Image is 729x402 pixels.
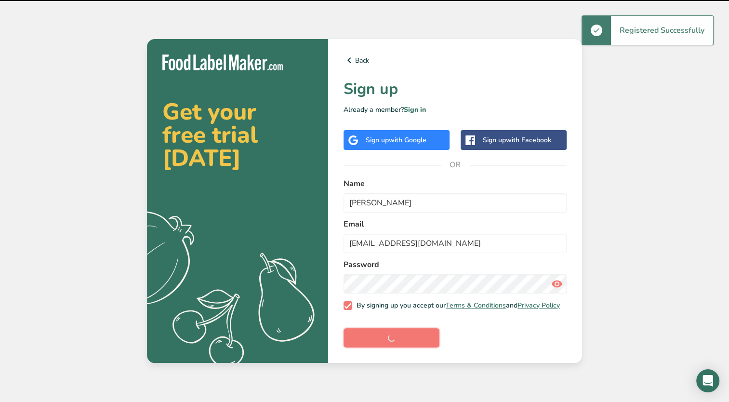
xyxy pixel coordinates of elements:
[344,218,567,230] label: Email
[389,135,426,145] span: with Google
[344,78,567,101] h1: Sign up
[162,54,283,70] img: Food Label Maker
[483,135,551,145] div: Sign up
[506,135,551,145] span: with Facebook
[441,150,470,179] span: OR
[366,135,426,145] div: Sign up
[404,105,426,114] a: Sign in
[696,369,719,392] div: Open Intercom Messenger
[162,100,313,170] h2: Get your free trial [DATE]
[344,178,567,189] label: Name
[344,193,567,213] input: John Doe
[344,54,567,66] a: Back
[344,105,567,115] p: Already a member?
[446,301,506,310] a: Terms & Conditions
[344,259,567,270] label: Password
[517,301,560,310] a: Privacy Policy
[344,234,567,253] input: email@example.com
[611,16,713,45] div: Registered Successfully
[352,301,560,310] span: By signing up you accept our and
